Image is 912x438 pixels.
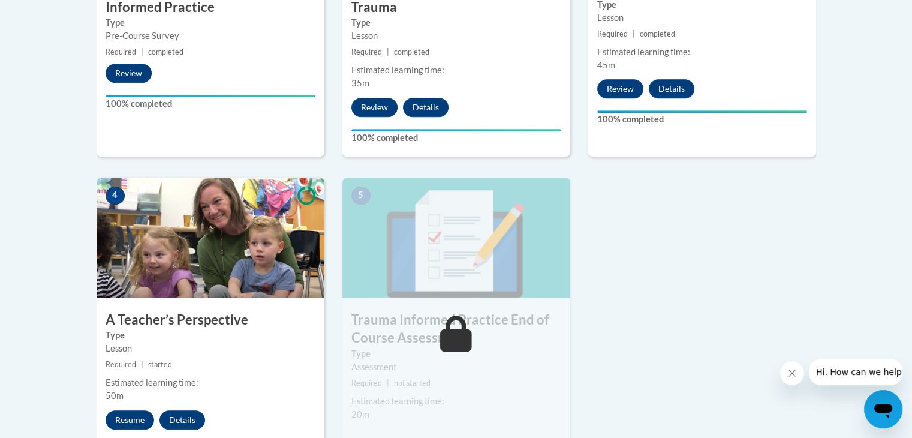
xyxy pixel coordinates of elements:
[809,359,902,385] iframe: Message from company
[351,98,398,117] button: Review
[106,47,136,56] span: Required
[141,47,143,56] span: |
[351,409,369,419] span: 20m
[106,187,125,205] span: 4
[106,360,136,369] span: Required
[106,376,315,389] div: Estimated learning time:
[106,391,124,401] span: 50m
[780,361,804,385] iframe: Close message
[387,379,389,388] span: |
[106,16,315,29] label: Type
[351,29,561,43] div: Lesson
[351,361,561,374] div: Assessment
[106,64,152,83] button: Review
[351,347,561,361] label: Type
[106,29,315,43] div: Pre-Course Survey
[97,178,324,298] img: Course Image
[597,46,807,59] div: Estimated learning time:
[351,131,561,145] label: 100% completed
[403,98,449,117] button: Details
[159,410,205,430] button: Details
[106,95,315,97] div: Your progress
[640,29,675,38] span: completed
[351,16,561,29] label: Type
[141,360,143,369] span: |
[148,360,172,369] span: started
[351,129,561,131] div: Your progress
[387,47,389,56] span: |
[649,79,694,98] button: Details
[597,113,807,126] label: 100% completed
[342,178,570,298] img: Course Image
[597,60,615,70] span: 45m
[106,329,315,342] label: Type
[106,342,315,355] div: Lesson
[106,410,154,430] button: Resume
[394,379,431,388] span: not started
[148,47,183,56] span: completed
[597,11,807,25] div: Lesson
[351,78,369,88] span: 35m
[864,390,902,428] iframe: Button to launch messaging window
[351,64,561,77] div: Estimated learning time:
[597,29,628,38] span: Required
[597,79,643,98] button: Review
[351,379,382,388] span: Required
[106,97,315,110] label: 100% completed
[7,8,97,18] span: Hi. How can we help?
[351,395,561,408] div: Estimated learning time:
[351,47,382,56] span: Required
[97,311,324,329] h3: A Teacher’s Perspective
[351,187,371,205] span: 5
[394,47,429,56] span: completed
[342,311,570,348] h3: Trauma Informed Practice End of Course Assessment
[597,110,807,113] div: Your progress
[633,29,635,38] span: |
